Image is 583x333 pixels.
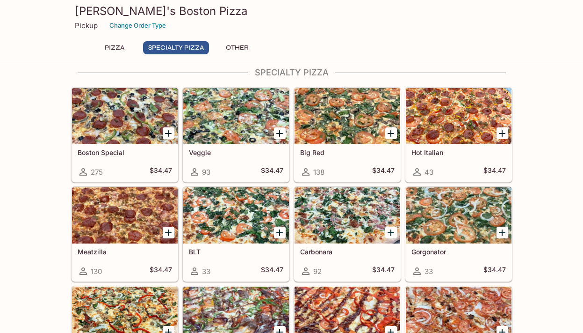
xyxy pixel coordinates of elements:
span: 275 [91,168,103,177]
button: Pizza [94,41,136,54]
span: 33 [425,267,433,276]
h5: Meatzilla [78,248,172,256]
h5: $34.47 [261,266,283,277]
a: Meatzilla130$34.47 [72,187,178,281]
div: Veggie [183,88,289,144]
button: Add Gorgonator [497,227,508,238]
span: 33 [202,267,210,276]
a: Hot Italian43$34.47 [405,88,512,182]
div: Meatzilla [72,187,178,244]
button: Other [216,41,259,54]
span: 130 [91,267,102,276]
div: Gorgonator [406,187,511,244]
a: Boston Special275$34.47 [72,88,178,182]
h5: $34.47 [150,166,172,178]
span: 138 [313,168,324,177]
a: Carbonara92$34.47 [294,187,401,281]
h5: Veggie [189,148,283,156]
div: Boston Special [72,88,178,144]
h5: $34.47 [261,166,283,178]
a: BLT33$34.47 [183,187,289,281]
h5: $34.47 [483,266,506,277]
h5: Gorgonator [411,248,506,256]
h5: Hot Italian [411,148,506,156]
h5: Boston Special [78,148,172,156]
a: Gorgonator33$34.47 [405,187,512,281]
h5: Carbonara [300,248,395,256]
h3: [PERSON_NAME]'s Boston Pizza [75,4,509,18]
button: Add BLT [274,227,286,238]
h5: BLT [189,248,283,256]
span: 92 [313,267,322,276]
h5: $34.47 [483,166,506,178]
button: Specialty Pizza [143,41,209,54]
span: 93 [202,168,210,177]
button: Add Meatzilla [163,227,174,238]
h4: Specialty Pizza [71,67,512,78]
a: Veggie93$34.47 [183,88,289,182]
h5: Big Red [300,148,395,156]
div: Big Red [295,88,400,144]
h5: $34.47 [372,166,395,178]
button: Add Big Red [385,127,397,139]
div: Hot Italian [406,88,511,144]
button: Change Order Type [105,18,170,33]
h5: $34.47 [372,266,395,277]
div: BLT [183,187,289,244]
p: Pickup [75,21,98,30]
button: Add Veggie [274,127,286,139]
button: Add Hot Italian [497,127,508,139]
h5: $34.47 [150,266,172,277]
button: Add Boston Special [163,127,174,139]
div: Carbonara [295,187,400,244]
button: Add Carbonara [385,227,397,238]
span: 43 [425,168,433,177]
a: Big Red138$34.47 [294,88,401,182]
